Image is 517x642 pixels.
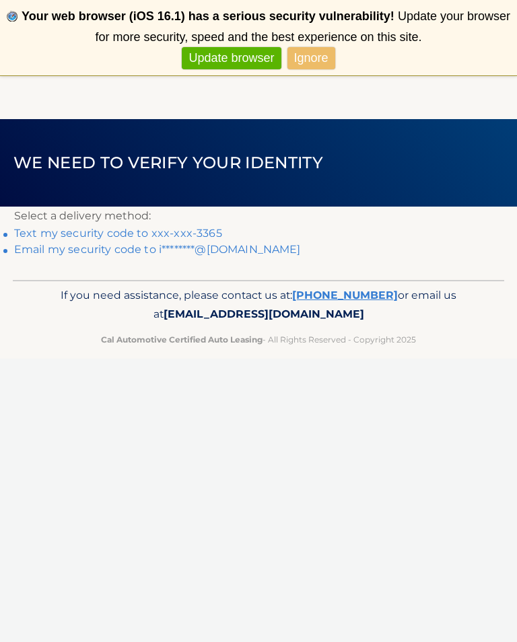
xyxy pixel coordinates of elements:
p: If you need assistance, please contact us at: or email us at [33,286,484,324]
span: [EMAIL_ADDRESS][DOMAIN_NAME] [164,308,364,320]
a: Text my security code to xxx-xxx-3365 [14,227,222,240]
p: Select a delivery method: [14,207,503,225]
span: We need to verify your identity [13,153,323,172]
b: Your web browser (iOS 16.1) has a serious security vulnerability! [22,9,394,23]
a: Email my security code to i********@[DOMAIN_NAME] [14,243,301,256]
span: Update your browser for more security, speed and the best experience on this site. [96,9,510,44]
a: Update browser [182,47,281,69]
a: Ignore [287,47,335,69]
strong: Cal Automotive Certified Auto Leasing [101,334,263,345]
p: - All Rights Reserved - Copyright 2025 [33,332,484,347]
a: [PHONE_NUMBER] [292,289,398,301]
